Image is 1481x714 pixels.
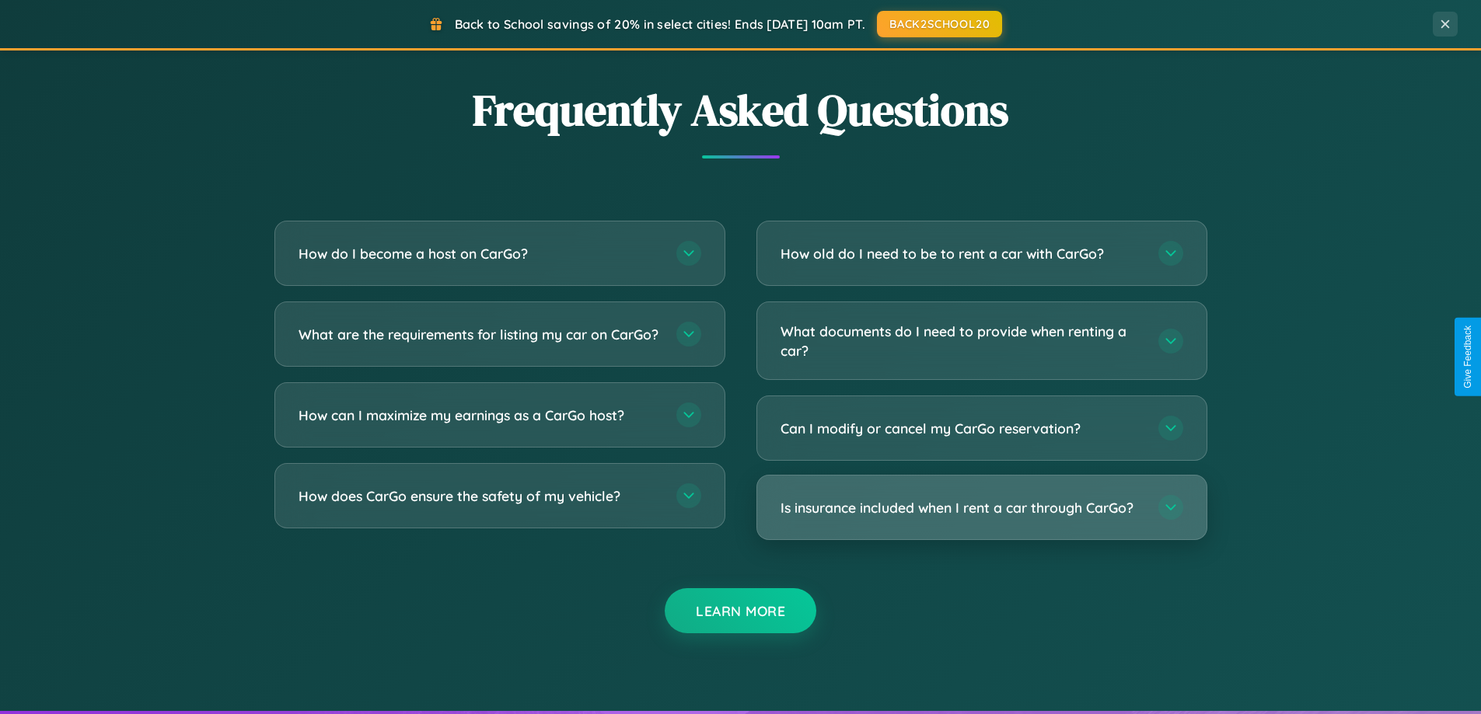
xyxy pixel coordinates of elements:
[455,16,865,32] span: Back to School savings of 20% in select cities! Ends [DATE] 10am PT.
[299,244,661,263] h3: How do I become a host on CarGo?
[781,419,1143,438] h3: Can I modify or cancel my CarGo reservation?
[781,244,1143,263] h3: How old do I need to be to rent a car with CarGo?
[781,322,1143,360] h3: What documents do I need to provide when renting a car?
[665,588,816,633] button: Learn More
[877,11,1002,37] button: BACK2SCHOOL20
[781,498,1143,517] h3: Is insurance included when I rent a car through CarGo?
[299,325,661,344] h3: What are the requirements for listing my car on CarGo?
[299,406,661,425] h3: How can I maximize my earnings as a CarGo host?
[274,80,1207,140] h2: Frequently Asked Questions
[299,486,661,506] h3: How does CarGo ensure the safety of my vehicle?
[1462,326,1473,388] div: Give Feedback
